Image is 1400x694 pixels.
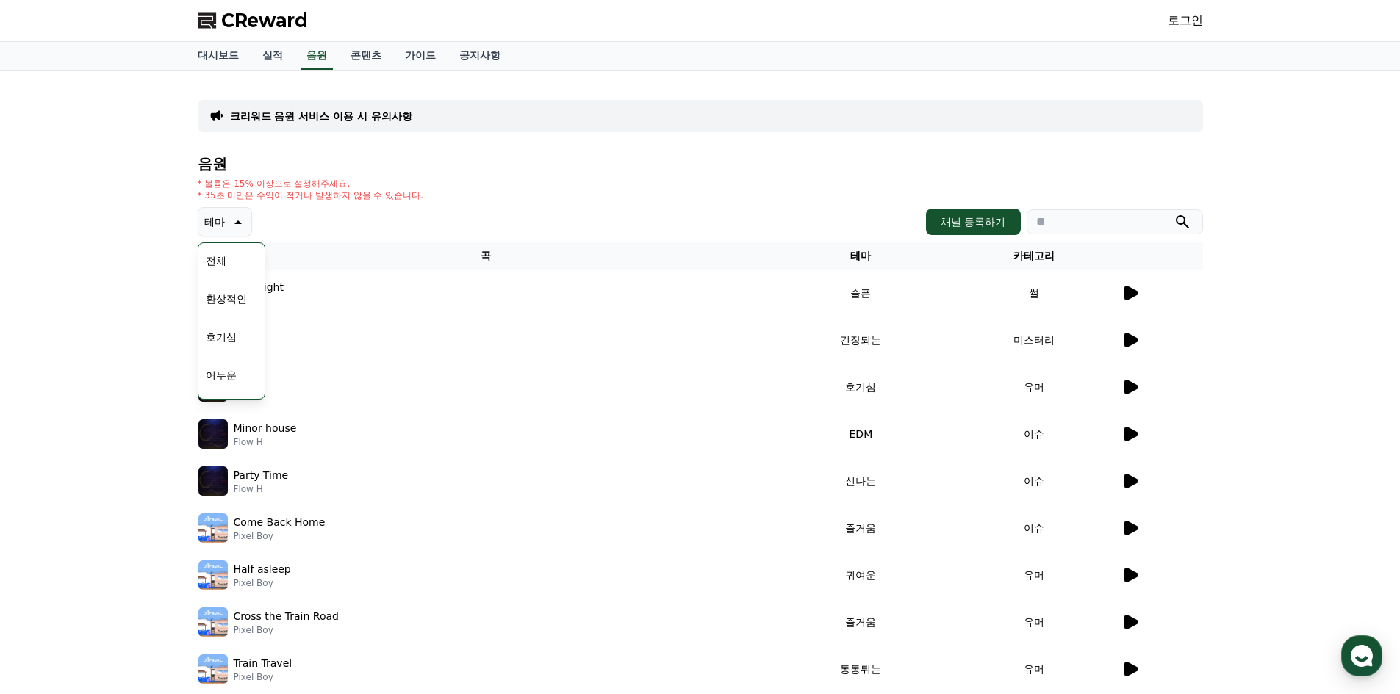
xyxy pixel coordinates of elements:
[198,466,228,496] img: music
[775,242,947,270] th: 테마
[221,9,308,32] span: CReward
[204,212,225,232] p: 테마
[198,607,228,637] img: music
[448,42,512,70] a: 공지사항
[947,411,1120,458] td: 이슈
[947,646,1120,693] td: 유머
[926,209,1020,235] button: 채널 등록하기
[198,189,424,201] p: * 35초 미만은 수익이 적거나 발생하지 않을 수 있습니다.
[234,280,284,295] p: Sad Night
[947,552,1120,599] td: 유머
[947,242,1120,270] th: 카테고리
[947,364,1120,411] td: 유머
[1168,12,1203,29] a: 로그인
[200,245,232,277] button: 전체
[198,560,228,590] img: music
[198,9,308,32] a: CReward
[198,513,228,543] img: music
[234,483,289,495] p: Flow H
[234,624,339,636] p: Pixel Boy
[200,359,243,391] button: 어두운
[775,646,947,693] td: 통통튀는
[200,321,243,353] button: 호기심
[234,421,297,436] p: Minor house
[46,488,55,499] span: 홈
[234,609,339,624] p: Cross the Train Road
[97,466,190,502] a: 대화
[227,488,245,499] span: 설정
[775,270,947,317] td: 슬픈
[339,42,393,70] a: 콘텐츠
[234,562,291,577] p: Half asleep
[234,468,289,483] p: Party Time
[775,505,947,552] td: 즐거움
[775,552,947,599] td: 귀여운
[234,577,291,589] p: Pixel Boy
[251,42,295,70] a: 실적
[234,436,297,448] p: Flow H
[775,364,947,411] td: 호기심
[234,671,292,683] p: Pixel Boy
[234,515,326,530] p: Come Back Home
[947,599,1120,646] td: 유머
[775,599,947,646] td: 즐거움
[393,42,448,70] a: 가이드
[190,466,282,502] a: 설정
[775,317,947,364] td: 긴장되는
[234,530,326,542] p: Pixel Boy
[775,411,947,458] td: EDM
[230,109,412,123] a: 크리워드 음원 서비스 이용 시 유의사항
[198,419,228,449] img: music
[198,242,775,270] th: 곡
[200,283,253,315] button: 환상적인
[775,458,947,505] td: 신나는
[198,207,252,236] button: 테마
[301,42,333,70] a: 음원
[198,654,228,684] img: music
[4,466,97,502] a: 홈
[947,317,1120,364] td: 미스터리
[234,656,292,671] p: Train Travel
[198,178,424,189] p: * 볼륨은 15% 이상으로 설정해주세요.
[947,458,1120,505] td: 이슈
[947,505,1120,552] td: 이슈
[134,488,152,500] span: 대화
[198,156,1203,172] h4: 음원
[947,270,1120,317] td: 썰
[186,42,251,70] a: 대시보드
